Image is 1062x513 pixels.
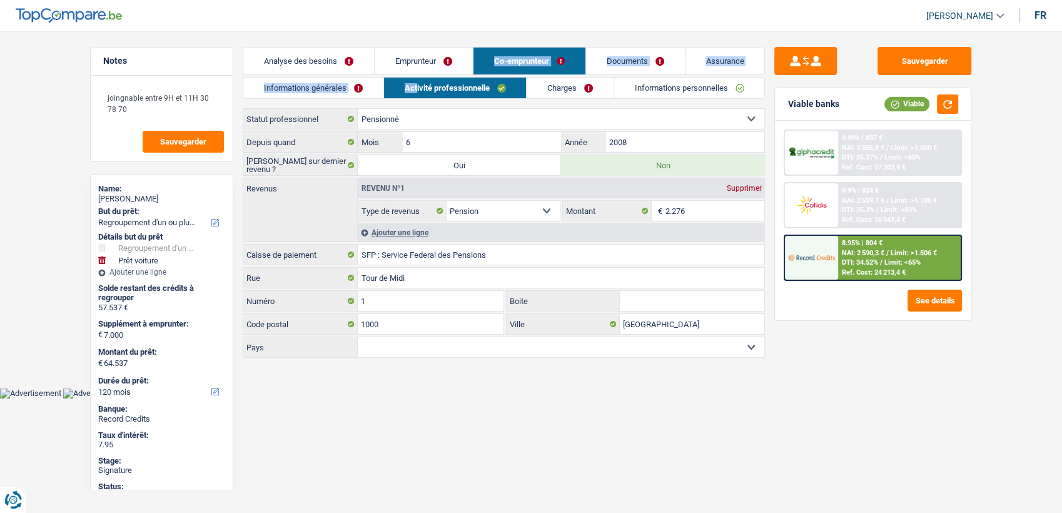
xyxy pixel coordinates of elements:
[926,11,993,21] span: [PERSON_NAME]
[98,347,223,357] label: Montant du prêt:
[886,196,889,205] span: /
[98,358,103,368] span: €
[358,201,447,221] label: Type de revenus
[98,268,225,277] div: Ajouter une ligne
[63,389,124,399] img: Advertisement
[842,206,874,214] span: DTI: 35.3%
[243,314,358,334] label: Code postal
[881,206,917,214] span: Limit: <60%
[788,193,834,216] img: Cofidis
[884,153,921,161] span: Limit: <60%
[243,268,358,288] label: Rue
[842,196,884,205] span: NAI: 2 559,7 €
[98,404,225,414] div: Banque:
[586,48,685,74] a: Documents
[507,291,620,311] label: Boite
[243,337,358,357] label: Pays
[842,153,878,161] span: DTI: 35.37%
[473,48,585,74] a: Co-emprunteur
[884,97,929,111] div: Viable
[842,249,884,257] span: NAI: 2 590,3 €
[842,216,906,224] div: Ref. Cost: 26 943,4 €
[563,201,652,221] label: Montant
[788,246,834,269] img: Record Credits
[98,319,223,329] label: Supplément à emprunter:
[358,132,402,152] label: Mois
[98,456,225,466] div: Stage:
[375,48,473,74] a: Emprunteur
[160,138,206,146] span: Sauvegarder
[98,440,225,450] div: 7.95
[98,184,225,194] div: Name:
[842,163,906,171] div: Ref. Cost: 27 203,8 €
[561,132,605,152] label: Année
[358,223,764,241] div: Ajouter une ligne
[614,78,765,98] a: Informations personnelles
[384,78,527,98] a: Activité professionnelle
[788,146,834,160] img: AlphaCredit
[891,249,937,257] span: Limit: >1.506 €
[98,482,225,492] div: Status:
[884,258,921,267] span: Limit: <65%
[243,178,357,193] label: Revenus
[98,232,225,242] div: Détails but du prêt
[243,78,383,98] a: Informations générales
[243,245,358,265] label: Caisse de paiement
[243,291,358,311] label: Numéro
[787,99,839,109] div: Viable banks
[723,185,764,192] div: Supprimer
[842,258,878,267] span: DTI: 34.52%
[916,6,1004,26] a: [PERSON_NAME]
[652,201,665,221] span: €
[842,186,879,195] div: 9.9% | 834 €
[891,196,937,205] span: Limit: >1.100 €
[98,414,225,424] div: Record Credits
[98,283,225,303] div: Solde restant des crédits à regrouper
[876,206,879,214] span: /
[1034,9,1046,21] div: fr
[103,56,220,66] h5: Notes
[886,249,889,257] span: /
[243,155,358,175] label: [PERSON_NAME] sur dernier revenu ?
[842,268,906,277] div: Ref. Cost: 24 213,4 €
[98,194,225,204] div: [PERSON_NAME]
[606,132,764,152] input: AAAA
[16,8,122,23] img: TopCompare Logo
[143,131,224,153] button: Sauvegarder
[886,144,889,152] span: /
[98,376,223,386] label: Durée du prêt:
[507,314,620,334] label: Ville
[358,185,407,192] div: Revenu nº1
[98,303,225,313] div: 57.537 €
[891,144,937,152] span: Limit: >1.000 €
[880,258,882,267] span: /
[403,132,561,152] input: MM
[877,47,971,75] button: Sauvegarder
[358,155,561,175] label: Oui
[842,134,882,142] div: 9.99% | 837 €
[98,465,225,475] div: Signature
[243,132,358,152] label: Depuis quand
[243,109,358,129] label: Statut professionnel
[685,48,765,74] a: Assurance
[527,78,614,98] a: Charges
[98,430,225,440] div: Taux d'intérêt:
[908,290,962,312] button: See details
[98,206,223,216] label: But du prêt:
[243,48,374,74] a: Analyse des besoins
[561,155,764,175] label: Non
[98,330,103,340] span: €
[842,144,884,152] span: NAI: 2 556,8 €
[842,239,882,247] div: 8.95% | 804 €
[880,153,882,161] span: /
